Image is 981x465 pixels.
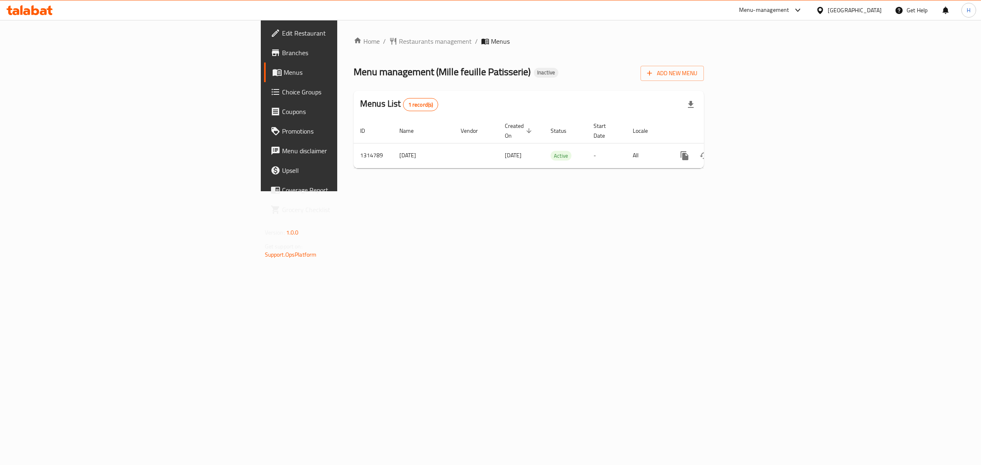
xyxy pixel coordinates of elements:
[360,126,376,136] span: ID
[354,63,531,81] span: Menu management ( Mille feuille Patisserie )
[265,241,302,252] span: Get support on:
[399,126,424,136] span: Name
[282,146,418,156] span: Menu disclaimer
[668,118,760,143] th: Actions
[594,121,616,141] span: Start Date
[491,36,510,46] span: Menus
[282,185,418,195] span: Coverage Report
[399,36,472,46] span: Restaurants management
[967,6,970,15] span: H
[551,151,571,161] span: Active
[264,43,425,63] a: Branches
[626,143,668,168] td: All
[282,48,418,58] span: Branches
[633,126,658,136] span: Locale
[264,121,425,141] a: Promotions
[403,101,438,109] span: 1 record(s)
[264,161,425,180] a: Upsell
[282,165,418,175] span: Upsell
[284,67,418,77] span: Menus
[354,36,704,46] nav: breadcrumb
[354,118,760,168] table: enhanced table
[264,23,425,43] a: Edit Restaurant
[534,68,558,78] div: Inactive
[828,6,882,15] div: [GEOGRAPHIC_DATA]
[694,146,714,165] button: Change Status
[264,141,425,161] a: Menu disclaimer
[675,146,694,165] button: more
[551,126,577,136] span: Status
[739,5,789,15] div: Menu-management
[641,66,704,81] button: Add New Menu
[475,36,478,46] li: /
[505,150,522,161] span: [DATE]
[264,200,425,219] a: Grocery Checklist
[264,180,425,200] a: Coverage Report
[264,82,425,102] a: Choice Groups
[282,126,418,136] span: Promotions
[265,249,317,260] a: Support.OpsPlatform
[282,205,418,215] span: Grocery Checklist
[265,227,285,238] span: Version:
[282,28,418,38] span: Edit Restaurant
[264,63,425,82] a: Menus
[282,87,418,97] span: Choice Groups
[286,227,299,238] span: 1.0.0
[389,36,472,46] a: Restaurants management
[282,107,418,116] span: Coupons
[264,102,425,121] a: Coupons
[534,69,558,76] span: Inactive
[403,98,439,111] div: Total records count
[587,143,626,168] td: -
[461,126,488,136] span: Vendor
[505,121,534,141] span: Created On
[681,95,701,114] div: Export file
[360,98,438,111] h2: Menus List
[647,68,697,78] span: Add New Menu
